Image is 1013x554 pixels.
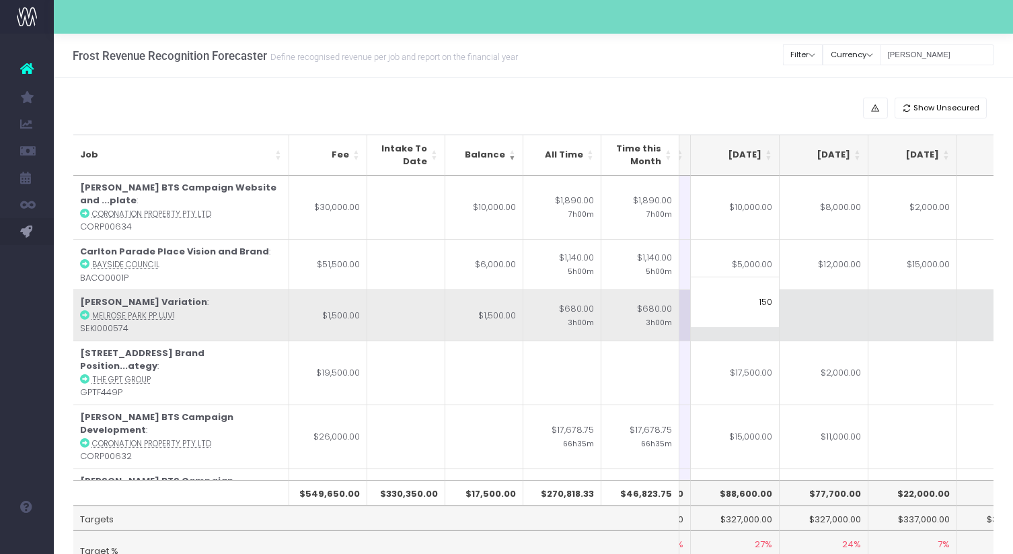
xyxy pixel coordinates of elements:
[523,469,601,532] td: $3,075.00
[646,265,672,277] small: 5h00m
[783,44,823,65] button: Filter
[523,135,601,176] th: All Time: activate to sort column ascending
[938,538,950,551] span: 7%
[367,480,445,506] th: $330,350.00
[17,527,37,547] img: images/default_profile_image.png
[73,49,518,63] h3: Frost Revenue Recognition Forecaster
[523,405,601,469] td: $17,678.75
[445,480,523,506] th: $17,500.00
[80,181,276,207] strong: [PERSON_NAME] BTS Campaign Website and ...plate
[868,469,957,532] td: $2,000.00
[80,245,269,258] strong: Carlton Parade Place Vision and Brand
[445,176,523,239] td: $10,000.00
[523,480,601,506] th: $270,818.33
[691,506,780,531] td: $327,000.00
[73,341,289,405] td: : GPTF449P
[568,265,594,277] small: 5h00m
[646,207,672,219] small: 7h00m
[80,411,233,437] strong: [PERSON_NAME] BTS Campaign Development
[445,135,523,176] th: Balance: activate to sort column ascending
[780,239,868,290] td: $12,000.00
[691,405,780,469] td: $15,000.00
[73,506,679,531] td: Targets
[523,289,601,341] td: $680.00
[913,102,979,114] span: Show Unsecured
[780,506,868,531] td: $327,000.00
[80,475,233,501] strong: [PERSON_NAME] BTS Campaign Brochures
[523,176,601,239] td: $1,890.00
[289,480,367,506] th: $549,650.00
[780,480,868,506] th: $77,700.00
[523,239,601,290] td: $1,140.00
[601,239,679,290] td: $1,140.00
[289,341,367,405] td: $19,500.00
[880,44,994,65] input: Search...
[92,438,211,449] abbr: Coronation Property Pty Ltd
[80,296,207,308] strong: [PERSON_NAME] Variation
[842,538,861,551] span: 24%
[445,239,523,290] td: $6,000.00
[780,469,868,532] td: $22,000.00
[601,405,679,469] td: $17,678.75
[92,310,175,321] abbr: Melrose Park PP UJV1
[289,469,367,532] td: $39,000.00
[868,480,957,506] th: $22,000.00
[367,135,445,176] th: Intake To Date: activate to sort column ascending
[780,135,868,176] th: Sep 25: activate to sort column ascending
[289,289,367,341] td: $1,500.00
[691,480,780,506] th: $88,600.00
[92,209,211,219] abbr: Coronation Property Pty Ltd
[73,405,289,469] td: : CORP00632
[92,259,159,270] abbr: Bayside Council
[646,316,672,328] small: 3h00m
[780,341,868,405] td: $2,000.00
[868,135,957,176] th: Oct 25: activate to sort column ascending
[641,437,672,449] small: 66h35m
[601,480,679,506] th: $46,823.75
[289,239,367,290] td: $51,500.00
[691,176,780,239] td: $10,000.00
[780,405,868,469] td: $11,000.00
[601,176,679,239] td: $1,890.00
[445,289,523,341] td: $1,500.00
[92,374,151,385] abbr: The GPT Group
[601,469,679,532] td: $3,075.00
[267,49,518,63] small: Define recognised revenue per job and report on the financial year
[73,239,289,290] td: : BACO0001P
[601,289,679,341] td: $680.00
[289,135,367,176] th: Fee: activate to sort column ascending
[568,207,594,219] small: 7h00m
[755,538,772,551] span: 27%
[868,176,957,239] td: $2,000.00
[73,289,289,341] td: : SEKI000574
[73,176,289,239] td: : CORP00634
[868,506,957,531] td: $337,000.00
[823,44,880,65] button: Currency
[80,347,204,373] strong: [STREET_ADDRESS] Brand Position...ategy
[563,437,594,449] small: 66h35m
[73,135,289,176] th: Job: activate to sort column ascending
[691,341,780,405] td: $17,500.00
[868,239,957,290] td: $15,000.00
[601,135,679,176] th: Time this Month: activate to sort column ascending
[568,316,594,328] small: 3h00m
[691,239,780,290] td: $5,000.00
[289,405,367,469] td: $26,000.00
[895,98,987,118] button: Show Unsecured
[780,176,868,239] td: $8,000.00
[691,469,780,532] td: $15,000.00
[289,176,367,239] td: $30,000.00
[691,135,780,176] th: Aug 25: activate to sort column ascending
[73,469,289,532] td: : CORP0633P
